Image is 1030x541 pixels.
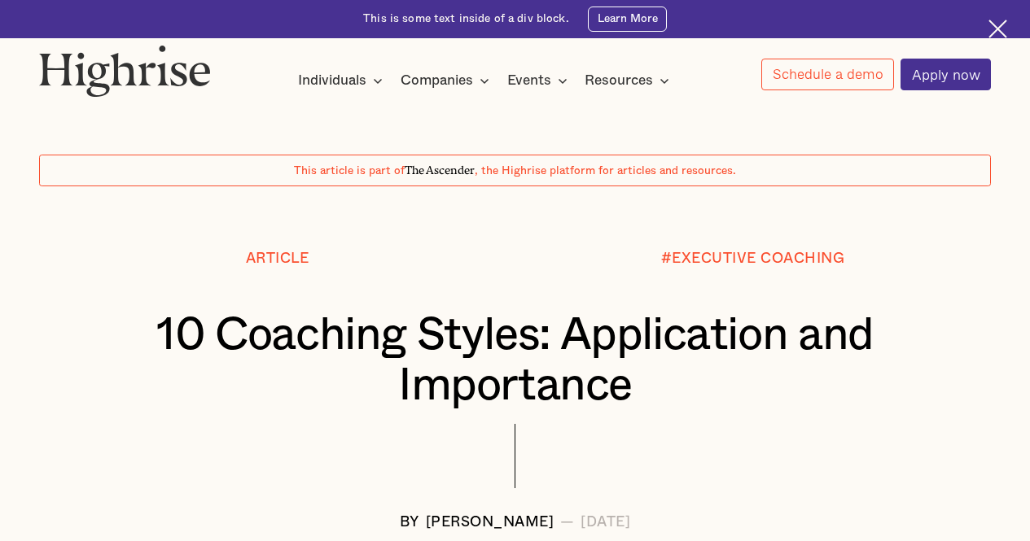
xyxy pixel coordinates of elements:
[761,59,894,90] a: Schedule a demo
[901,59,991,90] a: Apply now
[79,311,951,412] h1: 10 Coaching Styles: Application and Importance
[401,71,494,90] div: Companies
[475,165,736,177] span: , the Highrise platform for articles and resources.
[988,20,1007,38] img: Cross icon
[298,71,366,90] div: Individuals
[661,251,845,267] div: #EXECUTIVE COACHING
[39,45,211,97] img: Highrise logo
[405,161,475,175] span: The Ascender
[363,11,569,27] div: This is some text inside of a div block.
[298,71,388,90] div: Individuals
[581,514,630,530] div: [DATE]
[507,71,551,90] div: Events
[588,7,667,32] a: Learn More
[246,251,309,267] div: Article
[560,514,575,530] div: —
[426,514,554,530] div: [PERSON_NAME]
[585,71,653,90] div: Resources
[294,165,405,177] span: This article is part of
[401,71,473,90] div: Companies
[507,71,572,90] div: Events
[585,71,674,90] div: Resources
[400,514,419,530] div: BY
